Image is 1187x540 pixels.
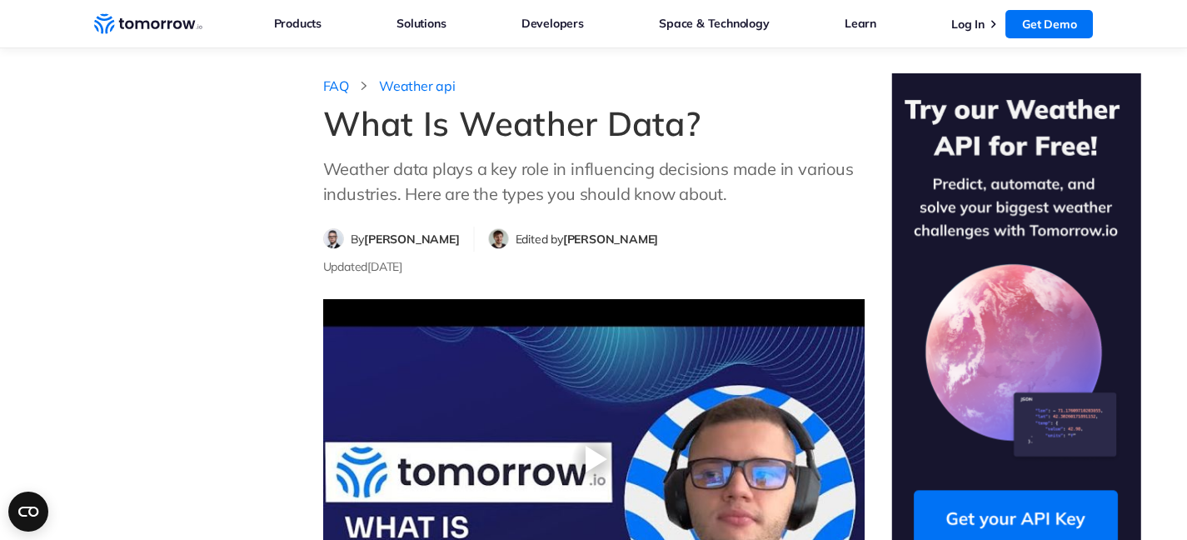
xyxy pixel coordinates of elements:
a: Log In [951,17,985,32]
span: By [351,232,460,247]
span: [PERSON_NAME] [364,232,459,247]
a: Space & Technology [659,12,769,34]
img: Joel Taylor editor profile picture [489,229,508,248]
img: Filip Dimkovski [324,229,343,248]
p: Weather data plays a key role in influencing decisions made in various industries. Here are the t... [323,157,865,207]
a: Developers [521,12,584,34]
a: FAQ [323,77,349,95]
button: Open CMP widget [8,492,48,532]
a: Weather api [379,77,456,95]
a: Solutions [396,12,446,34]
span: Updated [DATE] [323,259,402,274]
nav: breadcrumb [323,73,865,95]
a: Home link [94,12,202,37]
a: Learn [845,12,876,34]
h1: What Is Weather Data? [323,103,865,143]
a: Get Demo [1005,10,1093,38]
a: Products [274,12,322,34]
span: Edited by [516,232,659,247]
span: [PERSON_NAME] [563,232,658,247]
